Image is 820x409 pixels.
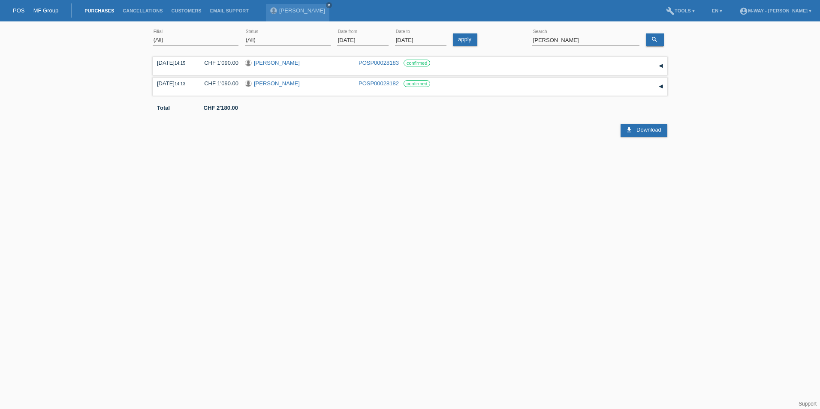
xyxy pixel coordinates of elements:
[359,60,399,66] a: POSP00028183
[13,7,58,14] a: POS — MF Group
[453,33,477,46] a: apply
[157,60,191,66] div: [DATE]
[654,60,667,72] div: expand/collapse
[80,8,118,13] a: Purchases
[626,126,633,133] i: download
[651,36,658,43] i: search
[198,80,238,87] div: CHF 1'090.00
[404,60,430,66] label: confirmed
[167,8,206,13] a: Customers
[739,7,748,15] i: account_circle
[799,401,817,407] a: Support
[279,7,325,14] a: [PERSON_NAME]
[735,8,816,13] a: account_circlem-way - [PERSON_NAME] ▾
[359,80,399,87] a: POSP00028182
[327,3,331,7] i: close
[175,61,185,66] span: 14:15
[118,8,167,13] a: Cancellations
[254,80,300,87] a: [PERSON_NAME]
[662,8,699,13] a: buildTools ▾
[666,7,675,15] i: build
[646,33,664,46] a: search
[636,126,661,133] span: Download
[157,105,170,111] b: Total
[157,80,191,87] div: [DATE]
[404,80,430,87] label: confirmed
[206,8,253,13] a: Email Support
[621,124,667,137] a: download Download
[708,8,727,13] a: EN ▾
[198,60,238,66] div: CHF 1'090.00
[204,105,238,111] b: CHF 2'180.00
[254,60,300,66] a: [PERSON_NAME]
[175,81,185,86] span: 14:13
[654,80,667,93] div: expand/collapse
[326,2,332,8] a: close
